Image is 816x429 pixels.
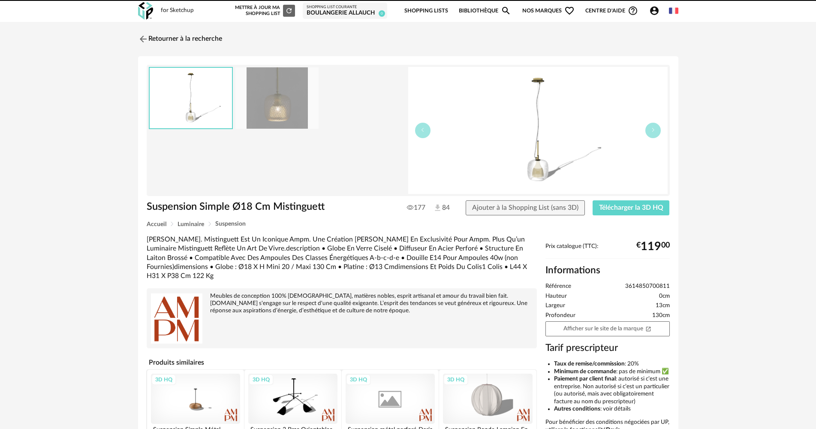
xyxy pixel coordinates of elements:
span: 84 [433,203,450,213]
span: Ajouter à la Shopping List (sans 3D) [472,204,578,211]
span: 177 [407,203,425,212]
a: BibliothèqueMagnify icon [459,1,511,21]
span: 3614850700811 [625,283,670,290]
li: : 20% [554,360,670,368]
span: Hauteur [545,293,567,300]
span: 119 [641,243,661,250]
h3: Tarif prescripteur [545,342,670,354]
button: Ajouter à la Shopping List (sans 3D) [466,200,585,216]
span: Télécharger la 3D HQ [599,204,663,211]
b: Paiement par client final [554,376,616,382]
div: BOULANGERIE Allauch [307,9,383,17]
div: € 00 [636,243,670,250]
span: Profondeur [545,312,575,320]
span: 13cm [656,302,670,310]
li: : autorisé si c’est une entreprise. Non autorisé si c’est un particulier (ou autorisé, mais avec ... [554,375,670,405]
span: 0 [379,10,385,17]
b: Minimum de commande [554,369,616,375]
span: Accueil [147,221,166,227]
span: Référence [545,283,571,290]
span: Heart Outline icon [564,6,575,16]
span: Nos marques [522,1,575,21]
span: Suspension [215,221,246,227]
span: Luminaire [178,221,204,227]
span: Magnify icon [501,6,511,16]
div: 3D HQ [443,374,468,385]
img: thumbnail.png [408,67,668,194]
img: OXP [138,2,153,20]
h4: Produits similaires [147,356,537,369]
a: Retourner à la recherche [138,30,222,48]
span: Largeur [545,302,565,310]
div: Meubles de conception 100% [DEMOGRAPHIC_DATA], matières nobles, esprit artisanal et amour du trav... [151,293,533,314]
img: 2ba1dc897801da00524c7948ab917ae6.jpg [235,67,319,129]
div: Breadcrumb [147,221,670,227]
div: 3D HQ [249,374,274,385]
li: : pas de minimum ✅ [554,368,670,376]
span: 0cm [659,293,670,300]
h2: Informations [545,264,670,277]
div: 3D HQ [151,374,176,385]
span: Centre d'aideHelp Circle Outline icon [585,6,638,16]
a: Shopping Lists [404,1,448,21]
button: Télécharger la 3D HQ [593,200,670,216]
li: : voir détails [554,405,670,413]
span: Refresh icon [285,8,293,13]
span: Help Circle Outline icon [628,6,638,16]
div: Shopping List courante [307,5,383,10]
img: svg+xml;base64,PHN2ZyB3aWR0aD0iMjQiIGhlaWdodD0iMjQiIHZpZXdCb3g9IjAgMCAyNCAyNCIgZmlsbD0ibm9uZSIgeG... [138,34,148,44]
span: 130cm [652,312,670,320]
img: fr [669,6,678,15]
h1: Suspension Simple Ø18 Cm Mistinguett [147,200,360,214]
img: brand logo [151,293,202,344]
span: Account Circle icon [649,6,663,16]
div: Prix catalogue (TTC): [545,243,670,259]
div: Mettre à jour ma Shopping List [233,5,295,17]
span: Account Circle icon [649,6,659,16]
span: Open In New icon [645,325,651,331]
img: thumbnail.png [150,68,232,128]
a: Shopping List courante BOULANGERIE Allauch 0 [307,5,383,17]
a: Afficher sur le site de la marqueOpen In New icon [545,321,670,336]
div: for Sketchup [161,7,194,15]
img: Téléchargements [433,203,442,212]
b: Taux de remise/commission [554,361,625,367]
div: 3D HQ [346,374,371,385]
b: Autres conditions [554,406,600,412]
div: [PERSON_NAME]. Mistinguett Est Un Iconique Ampm. Une Création [PERSON_NAME] En Exclusivité Pour A... [147,235,537,281]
